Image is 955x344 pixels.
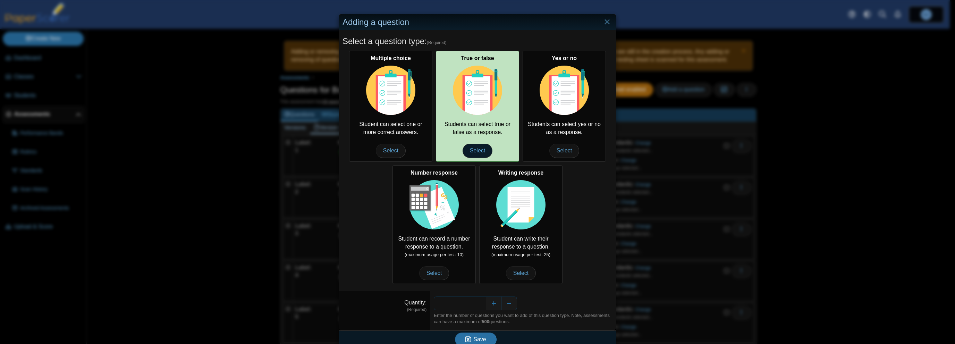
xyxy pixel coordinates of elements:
[409,180,459,229] img: item-type-number-response.svg
[549,144,579,158] span: Select
[419,266,449,280] span: Select
[461,55,494,61] b: True or false
[376,144,406,158] span: Select
[405,252,464,257] small: (maximum usage per test: 10)
[602,16,612,28] a: Close
[371,55,411,61] b: Multiple choice
[552,55,577,61] b: Yes or no
[427,40,447,46] span: (Required)
[479,165,563,284] div: Student can write their response to a question.
[436,51,519,162] div: Students can select true or false as a response.
[486,296,501,310] button: Increase
[349,51,432,162] div: Student can select one or more correct answers.
[411,170,458,176] b: Number response
[523,51,606,162] div: Students can select yes or no as a response.
[343,35,612,47] h5: Select a question type:
[498,170,543,176] b: Writing response
[434,312,612,325] div: Enter the number of questions you want to add of this question type. Note, assessments can have a...
[463,144,492,158] span: Select
[473,336,486,342] span: Save
[339,14,616,31] div: Adding a question
[491,252,550,257] small: (maximum usage per test: 25)
[404,300,426,305] label: Quantity
[496,180,546,229] img: item-type-writing-response.svg
[366,66,415,115] img: item-type-multiple-choice.svg
[482,319,489,324] b: 500
[392,165,476,284] div: Student can record a number response to a question.
[501,296,517,310] button: Decrease
[343,307,426,313] dfn: (Required)
[540,66,589,115] img: item-type-multiple-choice.svg
[506,266,536,280] span: Select
[453,66,502,115] img: item-type-multiple-choice.svg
